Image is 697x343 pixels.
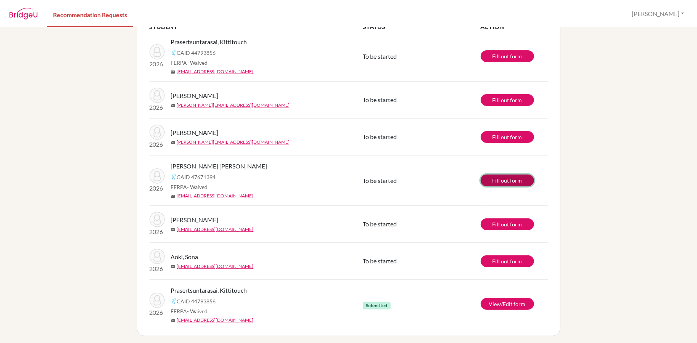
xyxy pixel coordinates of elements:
a: [EMAIL_ADDRESS][DOMAIN_NAME] [177,68,254,75]
span: Prasertsuntarasai, Kittitouch [171,286,247,295]
span: mail [171,194,175,199]
p: 2026 [150,59,165,69]
p: 2026 [150,308,165,317]
span: mail [171,264,175,269]
span: [PERSON_NAME] [PERSON_NAME] [171,162,267,171]
a: [EMAIL_ADDRESS][DOMAIN_NAME] [177,192,254,199]
img: Common App logo [171,298,177,304]
a: Fill out form [481,94,534,106]
img: Remy, Loeva [150,125,165,140]
span: To be started [363,177,397,184]
span: - Waived [187,59,208,66]
a: Recommendation Requests [47,1,133,27]
span: To be started [363,220,397,228]
img: Sueyoshi, Tatsuhiro [150,212,165,227]
img: BridgeU logo [9,8,38,19]
span: - Waived [187,308,208,314]
span: Submitted [363,302,391,309]
p: 2026 [150,140,165,149]
span: FERPA [171,183,208,191]
a: Fill out form [481,131,534,143]
span: Aoki, Sona [171,252,198,261]
button: [PERSON_NAME] [629,6,688,21]
a: View/Edit form [481,298,534,310]
img: Prasertsuntarasai, Kittitouch [150,293,165,308]
a: [EMAIL_ADDRESS][DOMAIN_NAME] [177,226,254,233]
p: 2026 [150,264,165,273]
span: To be started [363,133,397,140]
span: Prasertsuntarasai, Kittitouch [171,37,247,46]
a: [EMAIL_ADDRESS][DOMAIN_NAME] [177,263,254,270]
span: FERPA [171,59,208,67]
span: mail [171,103,175,108]
span: mail [171,140,175,145]
p: 2026 [150,103,165,112]
span: mail [171,70,175,74]
span: [PERSON_NAME] [171,215,219,224]
span: CAID 47671394 [177,173,216,181]
span: FERPA [171,307,208,315]
p: 2026 [150,227,165,236]
span: To be started [363,257,397,264]
a: Fill out form [481,218,534,230]
span: [PERSON_NAME] [171,91,219,100]
span: CAID 44793856 [177,297,216,305]
img: Common App logo [171,50,177,56]
span: To be started [363,53,397,60]
span: [PERSON_NAME] [171,128,219,137]
a: [PERSON_NAME][EMAIL_ADDRESS][DOMAIN_NAME] [177,139,290,146]
a: [EMAIL_ADDRESS][DOMAIN_NAME] [177,317,254,324]
img: Remy, Loeva [150,88,165,103]
span: To be started [363,96,397,103]
a: Fill out form [481,255,534,267]
a: Fill out form [481,50,534,62]
img: Nguyen, Ngoc Hoang Chau [150,168,165,184]
span: mail [171,318,175,323]
span: mail [171,228,175,232]
span: - Waived [187,184,208,190]
p: 2026 [150,184,165,193]
img: Aoki, Sona [150,249,165,264]
img: Prasertsuntarasai, Kittitouch [150,44,165,59]
img: Common App logo [171,174,177,180]
a: Fill out form [481,175,534,186]
span: CAID 44793856 [177,49,216,57]
a: [PERSON_NAME][EMAIL_ADDRESS][DOMAIN_NAME] [177,102,290,109]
